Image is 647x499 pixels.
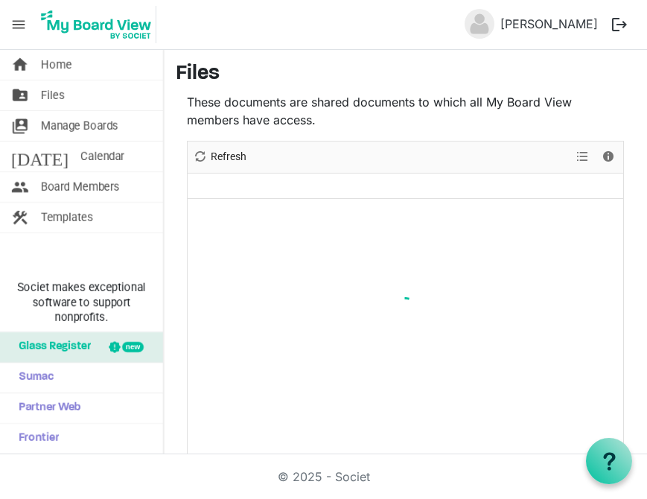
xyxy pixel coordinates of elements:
span: construction [11,203,29,232]
a: My Board View Logo [36,6,162,43]
span: Home [41,50,71,80]
span: Societ makes exceptional software to support nonprofits. [7,280,156,325]
span: home [11,50,29,80]
button: logout [604,9,635,40]
span: Glass Register [11,332,91,362]
span: Partner Web [11,393,81,423]
p: These documents are shared documents to which all My Board View members have access. [187,93,624,129]
h3: Files [176,62,635,87]
span: Sumac [11,363,54,392]
span: Board Members [41,172,120,202]
span: people [11,172,29,202]
span: Calendar [80,142,124,171]
span: switch_account [11,111,29,141]
img: My Board View Logo [36,6,156,43]
img: no-profile-picture.svg [465,9,494,39]
span: Templates [41,203,93,232]
span: menu [4,10,33,39]
a: © 2025 - Societ [278,469,370,484]
span: Frontier [11,424,59,454]
span: [DATE] [11,142,68,171]
span: folder_shared [11,80,29,110]
span: Manage Boards [41,111,118,141]
div: new [122,342,144,352]
span: Files [41,80,65,110]
a: [PERSON_NAME] [494,9,604,39]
